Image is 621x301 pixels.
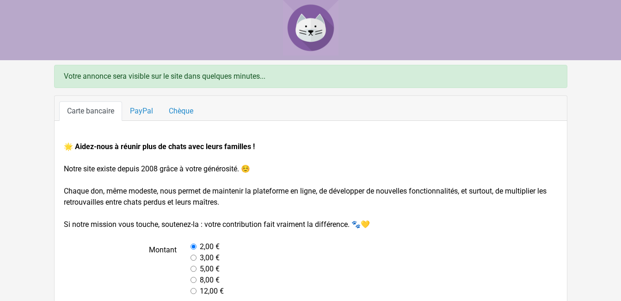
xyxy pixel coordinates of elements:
label: 12,00 € [200,286,224,297]
a: Chèque [161,101,201,121]
label: 5,00 € [200,263,220,275]
a: Carte bancaire [59,101,122,121]
label: 3,00 € [200,252,220,263]
div: Votre annonce sera visible sur le site dans quelques minutes... [54,65,567,88]
label: Montant [57,241,184,297]
a: PayPal [122,101,161,121]
label: 8,00 € [200,275,220,286]
label: 2,00 € [200,241,220,252]
strong: 🌟 Aidez-nous à réunir plus de chats avec leurs familles ! [64,142,255,151]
